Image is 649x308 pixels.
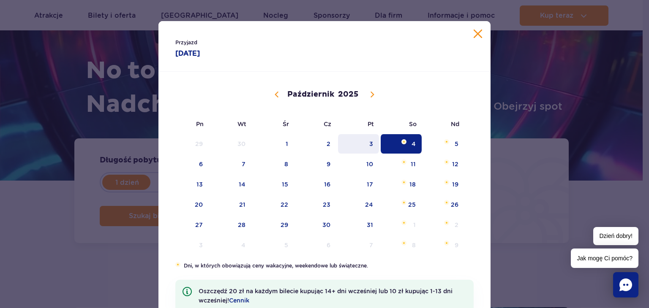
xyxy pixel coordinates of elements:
[423,134,465,154] span: Październik 5, 2025
[423,195,465,214] span: Październik 26, 2025
[423,215,465,235] span: Listopad 2, 2025
[423,154,465,174] span: Październik 12, 2025
[295,114,338,134] span: Cz
[210,195,252,214] span: Październik 21, 2025
[229,297,249,304] a: Cennik
[337,195,380,214] span: Październik 24, 2025
[252,175,295,194] span: Październik 15, 2025
[210,134,252,154] span: Wrzesień 30, 2025
[380,195,423,214] span: Październik 25, 2025
[423,235,465,255] span: Listopad 9, 2025
[613,272,638,297] div: Chat
[337,134,380,154] span: Październik 3, 2025
[380,114,423,134] span: So
[210,114,252,134] span: Wt
[252,235,295,255] span: Listopad 5, 2025
[380,175,423,194] span: Październik 18, 2025
[175,262,474,270] li: Dni, w których obowiązują ceny wakacyjne, weekendowe lub świąteczne.
[571,249,638,268] span: Jak mogę Ci pomóc?
[252,195,295,214] span: Październik 22, 2025
[167,134,210,154] span: Wrzesień 29, 2025
[252,114,295,134] span: Śr
[167,235,210,255] span: Listopad 3, 2025
[295,235,338,255] span: Listopad 6, 2025
[337,114,380,134] span: Pt
[380,215,423,235] span: Listopad 1, 2025
[337,154,380,174] span: Październik 10, 2025
[380,154,423,174] span: Październik 11, 2025
[210,215,252,235] span: Październik 28, 2025
[474,30,482,38] button: Zamknij kalendarz
[593,227,638,245] span: Dzień dobry!
[337,215,380,235] span: Październik 31, 2025
[210,175,252,194] span: Październik 14, 2025
[167,195,210,214] span: Październik 20, 2025
[423,175,465,194] span: Październik 19, 2025
[167,215,210,235] span: Październik 27, 2025
[167,175,210,194] span: Październik 13, 2025
[295,154,338,174] span: Październik 9, 2025
[252,134,295,154] span: Październik 1, 2025
[210,235,252,255] span: Listopad 4, 2025
[295,175,338,194] span: Październik 16, 2025
[175,38,308,47] span: Przyjazd
[252,154,295,174] span: Październik 8, 2025
[380,134,423,154] span: Październik 4, 2025
[252,215,295,235] span: Październik 29, 2025
[167,114,210,134] span: Pn
[380,235,423,255] span: Listopad 8, 2025
[175,49,308,59] strong: [DATE]
[295,195,338,214] span: Październik 23, 2025
[210,154,252,174] span: Październik 7, 2025
[423,114,465,134] span: Nd
[337,235,380,255] span: Listopad 7, 2025
[295,134,338,154] span: Październik 2, 2025
[337,175,380,194] span: Październik 17, 2025
[167,154,210,174] span: Październik 6, 2025
[295,215,338,235] span: Październik 30, 2025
